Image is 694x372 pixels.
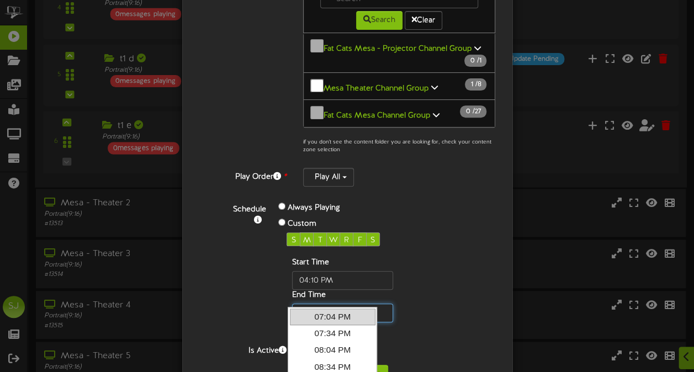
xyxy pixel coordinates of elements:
[190,342,295,357] label: Is Active
[464,55,486,67] span: / 1
[290,309,375,325] a: 07:04 PM
[356,11,402,30] button: Search
[303,99,496,127] button: Fat Cats Mesa Channel Group 0 /27
[288,203,340,214] label: Always Playing
[303,33,496,73] button: Fat Cats Mesa - Projector Channel Group 0 /1
[358,236,362,245] span: F
[370,236,375,245] span: S
[324,111,430,120] b: Fat Cats Mesa Channel Group
[303,236,311,245] span: M
[303,72,496,100] button: Mesa Theater Channel Group 1 /8
[465,78,486,91] span: / 8
[290,325,375,342] a: 07:34 PM
[190,168,295,183] label: Play Order
[329,236,338,245] span: W
[288,219,316,230] label: Custom
[303,168,354,187] button: Play All
[292,290,326,301] label: End Time
[290,342,375,358] a: 08:04 PM
[405,11,442,30] button: Clear
[324,45,472,53] b: Fat Cats Mesa - Projector Channel Group
[292,236,296,245] span: S
[233,205,266,214] b: Schedule
[344,236,349,245] span: R
[470,81,475,88] span: 1
[465,108,472,115] span: 0
[318,236,322,245] span: T
[324,84,428,92] b: Mesa Theater Channel Group
[292,257,329,268] label: Start Time
[470,57,476,65] span: 0
[460,105,486,118] span: / 27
